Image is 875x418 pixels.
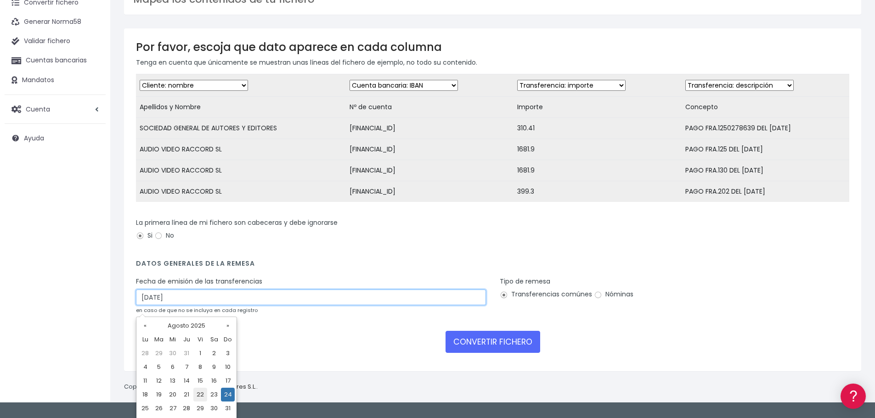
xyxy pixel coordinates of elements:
span: Ayuda [24,134,44,143]
td: 22 [193,388,207,401]
td: 19 [152,388,166,401]
td: AUDIO VIDEO RACCORD SL [136,160,346,181]
td: 16 [207,374,221,388]
td: AUDIO VIDEO RACCORD SL [136,181,346,202]
a: Validar fichero [5,32,106,51]
label: Si [136,231,152,240]
td: 12 [152,374,166,388]
td: 27 [166,401,180,415]
td: 26 [152,401,166,415]
label: Tipo de remesa [500,277,550,286]
td: [FINANCIAL_ID] [346,160,514,181]
td: 21 [180,388,193,401]
td: 31 [180,346,193,360]
td: 30 [207,401,221,415]
label: No [154,231,174,240]
td: 4 [138,360,152,374]
th: Vi [193,333,207,346]
th: « [138,319,152,333]
p: Tenga en cuenta que únicamente se muestran unas líneas del fichero de ejemplo, no todo su contenido. [136,57,849,67]
td: 10 [221,360,235,374]
td: PAGO FRA.130 DEL [DATE] [682,160,849,181]
td: 9 [207,360,221,374]
td: 15 [193,374,207,388]
th: » [221,319,235,333]
td: PAGO FRA.1250278639 DEL [DATE] [682,118,849,139]
div: Programadores [9,220,175,229]
label: La primera línea de mi fichero son cabeceras y debe ignorarse [136,218,338,228]
button: CONVERTIR FICHERO [446,331,540,353]
td: 18 [138,388,152,401]
th: Do [221,333,235,346]
h3: Por favor, escoja que dato aparece en cada columna [136,40,849,54]
td: 1681.9 [514,160,681,181]
th: Agosto 2025 [152,319,221,333]
td: 28 [138,346,152,360]
td: 7 [180,360,193,374]
small: en caso de que no se incluya en cada registro [136,307,258,314]
td: 25 [138,401,152,415]
td: Nº de cuenta [346,97,514,118]
td: 3 [221,346,235,360]
span: Cuenta [26,104,50,113]
td: 28 [180,401,193,415]
a: Cuentas bancarias [5,51,106,70]
a: Generar Norma58 [5,12,106,32]
td: 5 [152,360,166,374]
td: [FINANCIAL_ID] [346,139,514,160]
td: 399.3 [514,181,681,202]
td: 8 [193,360,207,374]
td: 1681.9 [514,139,681,160]
th: Lu [138,333,152,346]
td: 14 [180,374,193,388]
a: Información general [9,78,175,92]
td: SOCIEDAD GENERAL DE AUTORES Y EDITORES [136,118,346,139]
a: Perfiles de empresas [9,159,175,173]
a: General [9,197,175,211]
td: AUDIO VIDEO RACCORD SL [136,139,346,160]
p: Copyright © 2025 . [124,382,258,392]
td: PAGO FRA.125 DEL [DATE] [682,139,849,160]
label: Nóminas [594,290,633,299]
td: 6 [166,360,180,374]
td: 23 [207,388,221,401]
th: Ju [180,333,193,346]
td: 29 [152,346,166,360]
td: 20 [166,388,180,401]
td: PAGO FRA.202 DEL [DATE] [682,181,849,202]
th: Sa [207,333,221,346]
td: 11 [138,374,152,388]
td: 310.41 [514,118,681,139]
td: 24 [221,388,235,401]
td: 1 [193,346,207,360]
td: [FINANCIAL_ID] [346,181,514,202]
button: Contáctanos [9,245,175,262]
a: Videotutoriales [9,145,175,159]
td: 2 [207,346,221,360]
label: Fecha de emisión de las transferencias [136,277,262,286]
td: Importe [514,97,681,118]
td: 30 [166,346,180,360]
div: Facturación [9,182,175,191]
div: Información general [9,64,175,72]
a: API [9,234,175,249]
th: Mi [166,333,180,346]
a: POWERED BY ENCHANT [126,264,177,273]
a: Cuenta [5,100,106,119]
a: Ayuda [5,128,106,148]
div: Convertir ficheros [9,101,175,110]
label: Transferencias comúnes [500,290,592,299]
a: Formatos [9,116,175,130]
a: Mandatos [5,71,106,90]
th: Ma [152,333,166,346]
td: Apellidos y Nombre [136,97,346,118]
td: 13 [166,374,180,388]
h4: Datos generales de la remesa [136,260,849,272]
td: Concepto [682,97,849,118]
td: 17 [221,374,235,388]
a: Problemas habituales [9,130,175,145]
td: 31 [221,401,235,415]
td: 29 [193,401,207,415]
td: [FINANCIAL_ID] [346,118,514,139]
